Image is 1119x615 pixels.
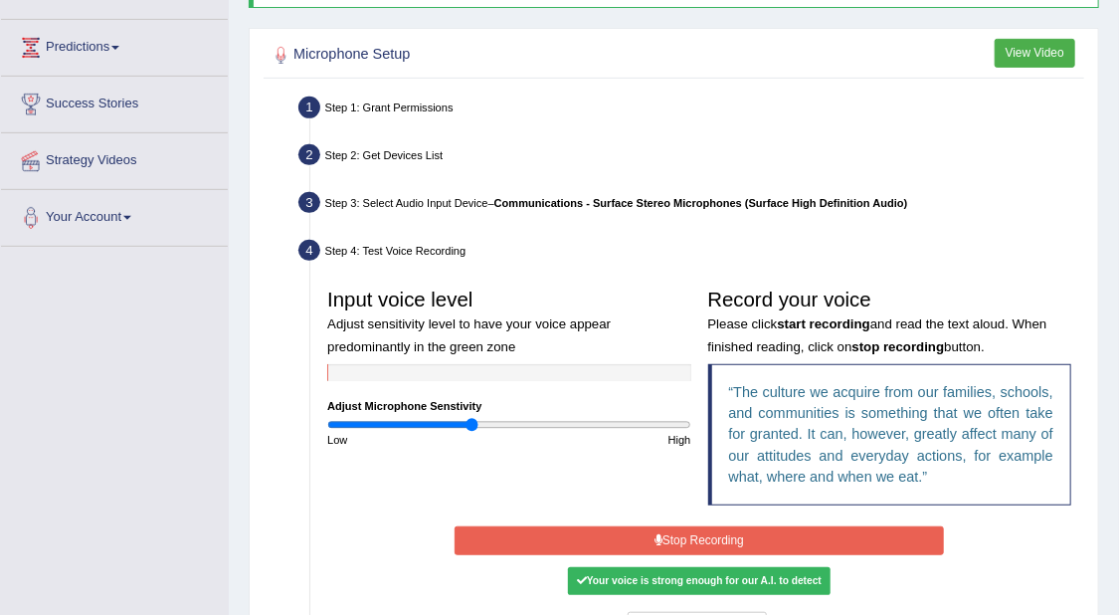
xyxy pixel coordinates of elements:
[494,197,908,209] b: Communications - Surface Stereo Microphones (Surface High Definition Audio)
[568,567,830,595] div: Your voice is strong enough for our A.I. to detect
[291,187,1091,224] div: Step 3: Select Audio Input Device
[327,289,690,355] h3: Input voice level
[327,398,481,414] label: Adjust Microphone Senstivity
[291,235,1091,272] div: Step 4: Test Voice Recording
[509,432,699,448] div: High
[291,92,1091,128] div: Step 1: Grant Permissions
[708,289,1071,355] h3: Record your voice
[319,432,509,448] div: Low
[729,384,1053,485] q: The culture we acquire from our families, schools, and communities is something that we often tak...
[1,77,228,126] a: Success Stories
[1,190,228,240] a: Your Account
[852,339,945,354] b: stop recording
[1,20,228,70] a: Predictions
[455,526,945,555] button: Stop Recording
[995,39,1075,68] button: View Video
[291,139,1091,176] div: Step 2: Get Devices List
[269,43,772,69] h2: Microphone Setup
[708,316,1047,353] small: Please click and read the text aloud. When finished reading, click on button.
[1,133,228,183] a: Strategy Videos
[327,316,611,353] small: Adjust sensitivity level to have your voice appear predominantly in the green zone
[777,316,870,331] b: start recording
[488,197,908,209] span: –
